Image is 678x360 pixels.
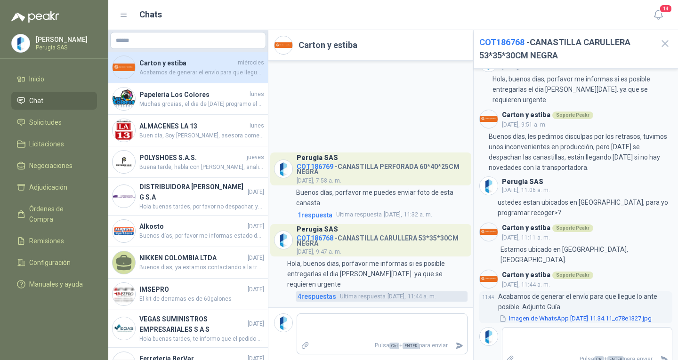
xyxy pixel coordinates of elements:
span: COT186768 [479,37,525,47]
span: [DATE] [248,188,264,197]
span: El kit de derramas es de 60galones [139,295,264,304]
a: Adjudicación [11,178,97,196]
a: 4respuestasUltima respuesta[DATE], 11:44 a. m. [296,291,468,302]
img: Company Logo [480,223,498,241]
img: Company Logo [274,36,292,54]
img: Logo peakr [11,11,59,23]
a: Company LogoIMSEPRO[DATE]El kit de derramas es de 60galones [108,279,268,310]
span: Adjudicación [29,182,67,192]
span: Inicio [29,74,44,84]
span: Ctrl [389,343,399,349]
img: Company Logo [113,220,135,242]
img: Company Logo [274,231,292,249]
a: Company LogoAlkosto[DATE]Buenos días, por favor me informas estado de solicitud de cambio. [108,216,268,247]
span: Ultima respuesta [340,292,386,301]
h3: Carton y estiba [502,112,550,118]
a: Inicio [11,70,97,88]
img: Company Logo [274,160,292,178]
h2: Carton y estiba [299,39,357,52]
img: Company Logo [113,151,135,173]
h4: ALMACENES LA 13 [139,121,248,131]
span: 1 respuesta [298,210,332,220]
span: Acabamos de generar el envío para que llegue lo ante posible. Adjunto Guía. [139,68,264,77]
img: Company Logo [274,314,292,332]
div: Soporte Peakr [552,224,593,232]
h3: Carton y estiba [502,272,550,278]
img: Company Logo [480,270,498,288]
h4: Carton y estiba [139,58,236,68]
span: Muchas grcaias, el dia de [DATE] programo el cambio [139,100,264,109]
a: 1respuestaUltima respuesta[DATE], 11:32 a. m. [296,210,468,220]
span: [DATE] [248,320,264,328]
h3: Carton y estiba [502,225,550,231]
a: Company LogoCarton y estibamiércolesAcabamos de generar el envío para que llegue lo ante posible.... [108,52,268,83]
p: Acabamos de generar el envío para que llegue lo ante posible. Adjunto Guía. [498,291,672,312]
a: Company LogoDISTRIBUIDORA [PERSON_NAME] G S.A[DATE]Hola buenas tardes, por favor no despachar, ya... [108,178,268,216]
span: [DATE], 9:51 a. m. [502,121,547,128]
a: Órdenes de Compra [11,200,97,228]
a: Configuración [11,254,97,272]
span: [DATE], 11:32 a. m. [336,210,432,219]
div: Soporte Peakr [552,272,593,279]
span: jueves [247,153,264,162]
span: [DATE] [248,254,264,263]
img: Company Logo [113,185,135,208]
span: Chat [29,96,43,106]
p: Buenos días, porfavor me puedes enviar foto de esta canasta [296,187,467,208]
img: Company Logo [113,88,135,110]
img: Company Logo [113,119,135,142]
p: Pulsa + para enviar [313,337,452,354]
span: [DATE], 9:47 a. m. [297,248,341,255]
span: Negociaciones [29,160,73,171]
a: Company LogoVEGAS SUMINISTROS EMPRESARIALES S A S[DATE]Hola buenas tardes, te informo que el pedi... [108,310,268,348]
span: lunes [250,121,264,130]
h4: NIKKEN COLOMBIA LTDA [139,253,246,263]
img: Company Logo [113,317,135,340]
h4: Alkosto [139,221,246,232]
span: Hola buenas tardes, te informo que el pedido entregado el dia [PERSON_NAME][DATE], lo entregaron ... [139,335,264,344]
a: Company LogoALMACENES LA 13lunesBuen día, Soy [PERSON_NAME], asesora comercial [PERSON_NAME] y Cr... [108,115,268,146]
img: Company Logo [480,110,498,128]
div: Soporte Peakr [552,112,593,119]
span: [DATE], 7:58 a. m. [297,177,341,184]
a: NIKKEN COLOMBIA LTDA[DATE]Buenos dias, ya estamos contactando a la transportadora para revisar no... [108,247,268,279]
p: Hola, buenos dias, porfavor me informas si es posible entregarlas el dia [PERSON_NAME][DATE]. ya ... [492,74,672,105]
span: Remisiones [29,236,64,246]
span: 4 respuesta s [298,291,336,302]
span: 11:44 [482,295,494,300]
h2: - CANASTILLA CARULLERA 53*35*30CM NEGRA [479,36,652,63]
img: Company Logo [12,34,30,52]
span: [DATE], 11:06 a. m. [502,187,550,193]
a: Solicitudes [11,113,97,131]
button: Imagen de WhatsApp [DATE] 11.34.11_c78e1327.jpg [498,314,653,324]
span: COT186768 [297,234,333,242]
span: [DATE], 11:44 a. m. [340,292,436,301]
span: Ultima respuesta [336,210,382,219]
h3: Perugia SAS [297,227,338,232]
p: Estamos ubicado en [GEOGRAPHIC_DATA], [GEOGRAPHIC_DATA]. [500,244,672,265]
span: Solicitudes [29,117,62,128]
span: COT186769 [297,163,333,170]
p: ustedes estan ubicados en [GEOGRAPHIC_DATA], para yo programar recoger>? [498,197,672,218]
img: Company Logo [480,328,498,345]
span: Buen día, Soy [PERSON_NAME], asesora comercial [PERSON_NAME] y Cristalería La 13. Le comparto un ... [139,131,264,140]
span: Órdenes de Compra [29,204,88,224]
p: [PERSON_NAME] [36,36,95,43]
h3: Perugia SAS [502,179,543,184]
img: Company Logo [480,177,498,195]
label: Adjuntar archivos [297,337,313,354]
p: Buenos días, les pedimos disculpas por los retrasos, tuvimos unos inconvenientes en producción, p... [489,131,672,173]
img: Company Logo [113,56,135,79]
span: Buenos dias, ya estamos contactando a la transportadora para revisar novedades. [139,263,264,272]
span: Configuración [29,257,71,268]
button: Enviar [452,337,467,354]
img: Company Logo [113,283,135,305]
span: Buenos días, por favor me informas estado de solicitud de cambio. [139,232,264,240]
h4: Papeleria Los Colores [139,89,248,100]
a: Chat [11,92,97,110]
span: lunes [250,90,264,99]
h4: POLYSHOES S.A.S. [139,152,245,163]
span: miércoles [238,58,264,67]
button: 14 [650,7,667,24]
h4: DISTRIBUIDORA [PERSON_NAME] G S.A [139,182,246,202]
